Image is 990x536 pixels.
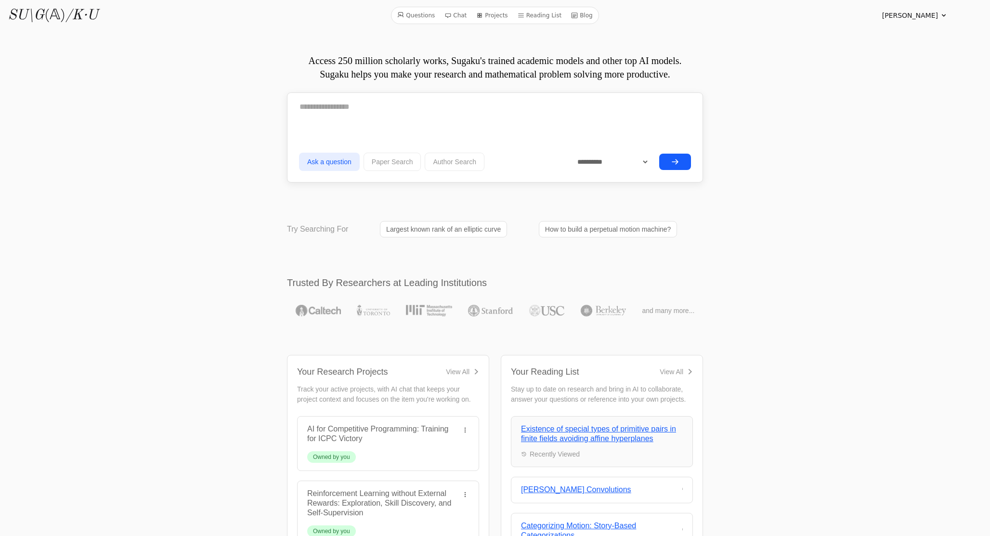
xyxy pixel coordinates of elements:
[65,8,98,23] i: /K·U
[299,153,360,171] button: Ask a question
[882,11,938,20] span: [PERSON_NAME]
[297,384,479,405] p: Track your active projects, with AI chat that keeps your project context and focuses on the item ...
[446,367,469,377] div: View All
[313,527,350,535] div: Owned by you
[642,306,694,315] span: and many more...
[441,9,470,22] a: Chat
[287,223,348,235] p: Try Searching For
[393,9,439,22] a: Questions
[446,367,479,377] a: View All
[511,384,693,405] p: Stay up to date on research and bring in AI to collaborate, answer your questions or reference in...
[8,8,44,23] i: SU\G
[297,365,388,379] div: Your Research Projects
[514,9,566,22] a: Reading List
[307,489,451,517] a: Reinforcement Learning without External Rewards: Exploration, Skill Discovery, and Self-Supervision
[567,9,597,22] a: Blog
[882,11,948,20] summary: [PERSON_NAME]
[406,305,452,316] img: MIT
[521,485,631,494] a: [PERSON_NAME] Convolutions
[313,453,350,461] div: Owned by you
[472,9,511,22] a: Projects
[380,221,507,237] a: Largest known rank of an elliptic curve
[296,305,341,316] img: Caltech
[539,221,677,237] a: How to build a perpetual motion machine?
[357,305,390,316] img: University of Toronto
[581,305,626,316] img: UC Berkeley
[8,7,98,24] a: SU\G(𝔸)/K·U
[521,425,676,443] a: Existence of special types of primitive pairs in finite fields avoiding affine hyperplanes
[287,276,703,289] h2: Trusted By Researchers at Leading Institutions
[307,425,448,443] a: AI for Competitive Programming: Training for ICPC Victory
[425,153,484,171] button: Author Search
[660,367,683,377] div: View All
[660,367,693,377] a: View All
[364,153,421,171] button: Paper Search
[287,54,703,81] p: Access 250 million scholarly works, Sugaku's trained academic models and other top AI models. Sug...
[529,305,564,316] img: USC
[468,305,513,316] img: Stanford
[530,449,580,459] div: Recently Viewed
[511,365,579,379] div: Your Reading List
